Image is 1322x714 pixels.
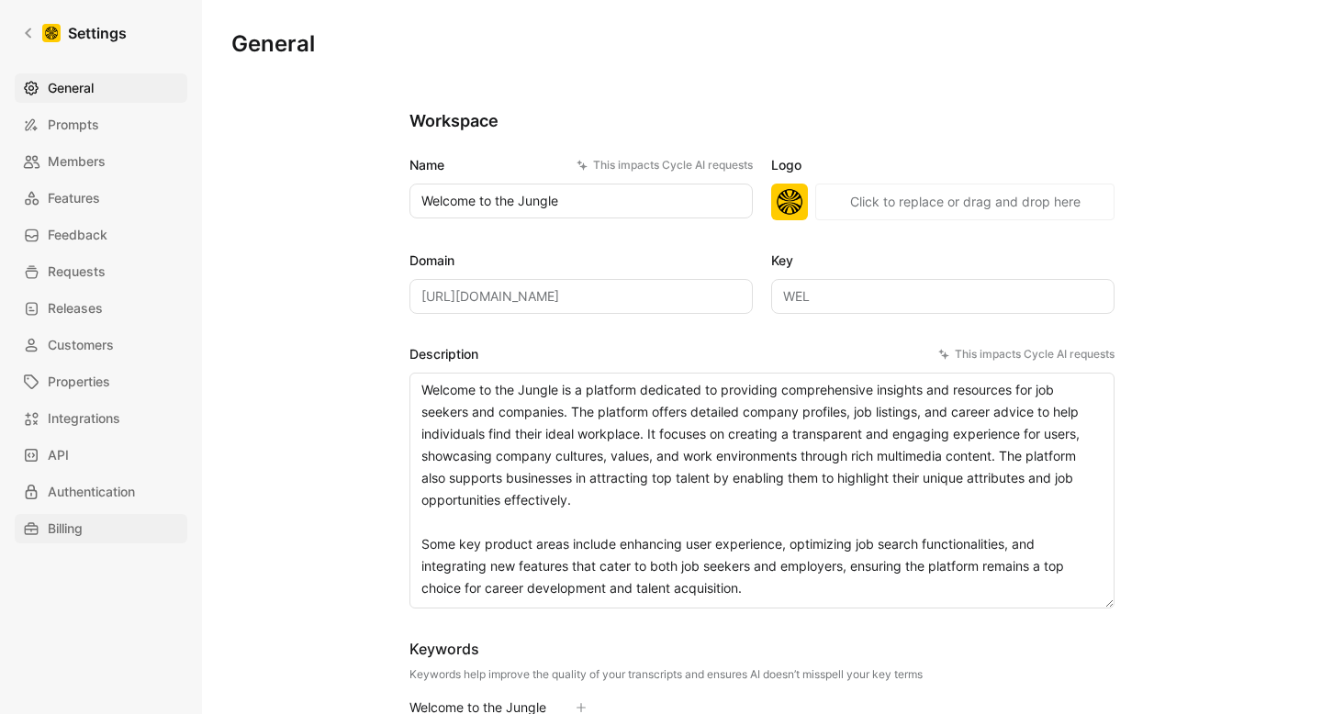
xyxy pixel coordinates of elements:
[48,407,120,430] span: Integrations
[48,77,94,99] span: General
[771,250,1115,272] label: Key
[15,330,187,360] a: Customers
[15,514,187,543] a: Billing
[15,147,187,176] a: Members
[409,250,753,272] label: Domain
[48,224,107,246] span: Feedback
[48,261,106,283] span: Requests
[48,151,106,173] span: Members
[771,154,1115,176] label: Logo
[409,154,753,176] label: Name
[15,477,187,507] a: Authentication
[409,279,753,314] input: Some placeholder
[15,73,187,103] a: General
[231,29,315,59] h1: General
[409,667,923,682] div: Keywords help improve the quality of your transcripts and ensures AI doesn’t misspell your key terms
[15,220,187,250] a: Feedback
[48,297,103,319] span: Releases
[409,343,1115,365] label: Description
[938,345,1115,363] div: This impacts Cycle AI requests
[409,638,923,660] div: Keywords
[48,371,110,393] span: Properties
[48,481,135,503] span: Authentication
[48,187,100,209] span: Features
[15,294,187,323] a: Releases
[68,22,127,44] h1: Settings
[771,184,808,220] img: logo
[815,184,1115,220] button: Click to replace or drag and drop here
[15,110,187,139] a: Prompts
[48,444,69,466] span: API
[48,114,99,136] span: Prompts
[48,334,114,356] span: Customers
[409,373,1115,608] textarea: Welcome to the Jungle is a platform dedicated to providing comprehensive insights and resources f...
[15,367,187,396] a: Properties
[15,441,187,470] a: API
[48,518,83,540] span: Billing
[15,404,187,433] a: Integrations
[15,15,134,51] a: Settings
[577,156,753,174] div: This impacts Cycle AI requests
[15,184,187,213] a: Features
[409,110,1115,132] h2: Workspace
[15,257,187,286] a: Requests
